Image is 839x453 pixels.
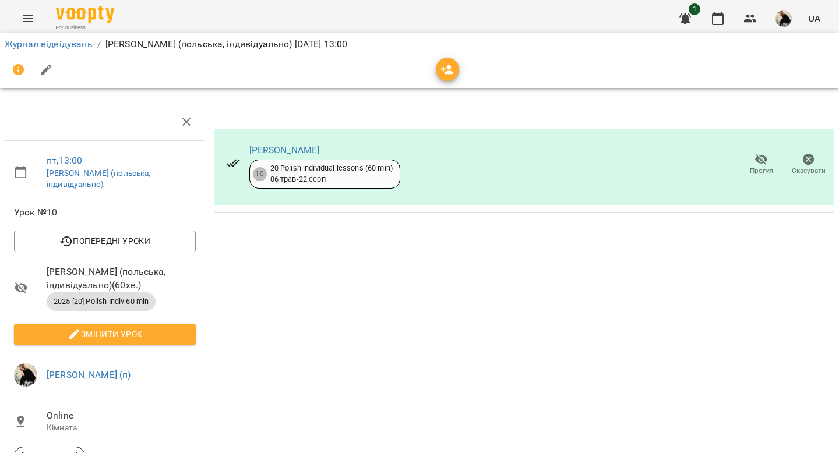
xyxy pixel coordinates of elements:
button: Menu [14,5,42,33]
button: Скасувати [785,148,832,181]
a: [PERSON_NAME] (п) [47,369,131,380]
div: 10 [253,167,267,181]
span: Скасувати [792,166,826,176]
span: UA [808,12,820,24]
button: Змінити урок [14,324,196,345]
a: Журнал відвідувань [5,38,93,49]
span: 2025 [20] Polish Indiv 60 min [47,296,156,307]
div: 20 Polish individual lessons (60 min) 06 трав - 22 серп [270,163,393,185]
p: [PERSON_NAME] (польська, індивідуально) [DATE] 13:00 [105,37,348,51]
img: 0c6ed0329b7ca94bd5cec2515854a76a.JPG [14,363,37,387]
span: Online [47,409,196,423]
img: Voopty Logo [56,6,114,23]
a: пт , 13:00 [47,155,82,166]
a: [PERSON_NAME] (польська, індивідуально) [47,168,151,189]
button: Попередні уроки [14,231,196,252]
span: For Business [56,24,114,31]
li: / [97,37,101,51]
button: UA [803,8,825,29]
a: [PERSON_NAME] [249,144,320,155]
span: 1 [689,3,700,15]
span: Прогул [750,166,773,176]
span: Попередні уроки [23,234,186,248]
span: Змінити урок [23,327,186,341]
p: Кімната [47,422,196,434]
nav: breadcrumb [5,37,834,51]
button: Прогул [738,148,785,181]
img: 0c6ed0329b7ca94bd5cec2515854a76a.JPG [775,10,792,27]
span: Урок №10 [14,206,196,220]
span: [PERSON_NAME] (польська, індивідуально) ( 60 хв. ) [47,265,196,292]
